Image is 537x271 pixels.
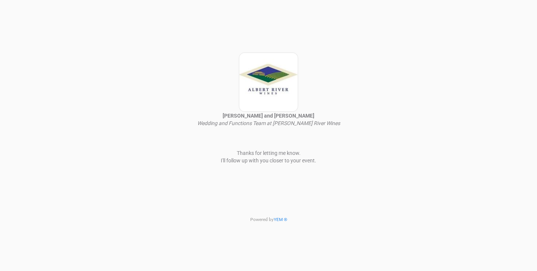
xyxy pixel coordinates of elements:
i: Wedding and Functions Team at [PERSON_NAME] River Wines [197,120,340,126]
img: logo.JPG [239,52,298,112]
a: YEM ® [274,217,287,222]
p: Powered by [175,217,362,223]
strong: [PERSON_NAME] and [PERSON_NAME] [223,113,314,119]
p: Thanks for letting me know. I'll follow up with you closer to your event. [175,149,362,164]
